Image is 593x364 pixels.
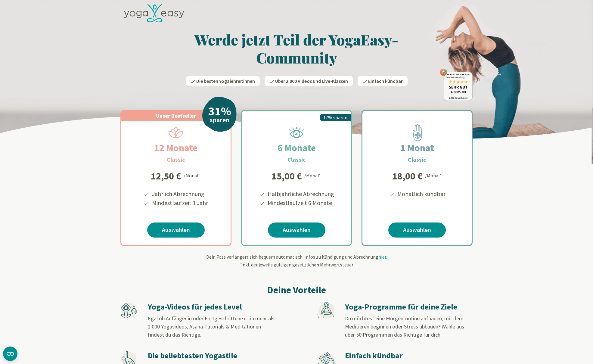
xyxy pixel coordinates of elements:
li: Jährlich Abrechnung [151,189,208,198]
div: /Monat [304,171,321,179]
span: Über 2.000 Videos und Live-Klassen [275,78,348,84]
span: Einfach kündbar [368,78,403,84]
div: /Monat [184,171,201,179]
h2: Deine Vorteile [120,283,473,297]
div: /Monat [425,171,442,179]
h3: Classic [167,155,185,164]
span: Die besten Yogalehrer:innen [196,78,255,84]
h1: Werde jetzt Teil der YogaEasy-Community [120,30,473,67]
h3: Einfach kündbar [345,351,472,361]
h2: 6 Monate [263,141,330,155]
h3: Yoga-Videos für jedes Level [148,302,275,312]
li: Mindestlaufzeit 6 Monate [267,198,334,207]
a: Auswählen [147,222,205,238]
div: 15,00 € [272,171,302,181]
div: 18,00 € [392,171,423,181]
span: sparen [210,117,229,123]
h3: Yoga-Programme für deine Ziele [345,302,472,312]
h2: 1 Monat [386,141,449,155]
h3: Die beliebtesten Yogastile [148,351,275,361]
a: Auswählen [268,222,325,238]
h3: Classic [287,155,306,164]
span: inkl. der jeweils gültigen gesetzlichen Mehrwertsteuer [240,262,353,268]
button: CMP-Widget öffnen [3,347,17,361]
div: 12,50 € [151,171,181,181]
a: Auswählen [388,222,446,238]
div: 17% sparen [320,114,351,121]
h3: Classic [408,155,426,164]
img: ausgezeichnet_badge.png [440,69,473,101]
div: Dein Pass verlängert sich bequem automatisch. Infos zu Kündigung und Abrechnung [120,253,473,268]
span: Unser Bestseller [156,112,196,119]
span: hier. [378,254,387,260]
h2: 12 Monate [140,141,212,155]
span: Du möchtest eine Morgenroutine aufbauen, mit dem Meditieren beginnen oder Stress abbauen? Wähle a... [345,315,464,338]
span: Egal ob Anfänger:in oder Fortgeschrittene:r - in mehr als 2.000 Yogavideos, Asana-Tutorials & Med... [148,315,275,338]
div: 31% [208,105,231,117]
li: Monatlich kündbar [396,189,446,198]
li: Mindestlaufzeit 1 Jahr [151,198,208,207]
li: Halbjährliche Abrechnung [267,189,334,198]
